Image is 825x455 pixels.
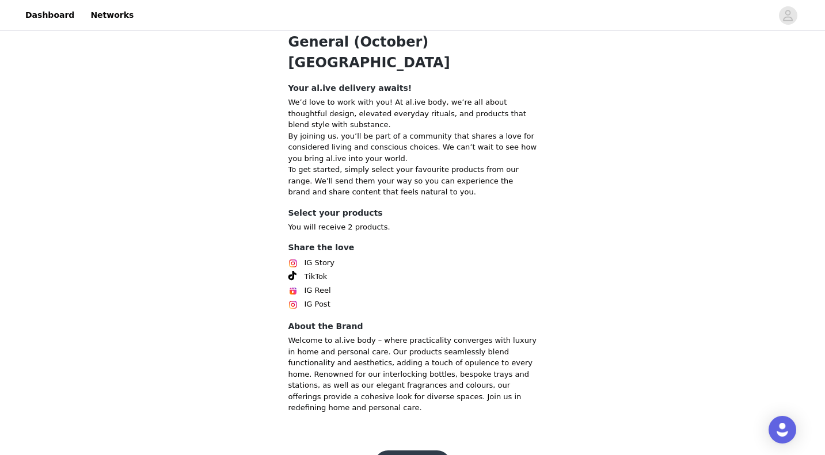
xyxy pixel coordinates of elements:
[288,97,537,131] p: We’d love to work with you! At al.ive body, we’re all about thoughtful design, elevated everyday ...
[288,82,537,94] h4: Your al.ive delivery awaits!
[769,416,796,443] div: Open Intercom Messenger
[305,257,334,269] span: IG Story
[18,2,81,28] a: Dashboard
[288,286,298,296] img: Instagram Reels Icon
[288,131,537,165] p: By joining us, you’ll be part of a community that shares a love for considered living and conscio...
[83,2,140,28] a: Networks
[288,320,537,332] h4: About the Brand
[288,207,537,219] h4: Select your products
[288,335,537,414] p: Welcome to al.ive body – where practicality converges with luxury in home and personal care. Our ...
[782,6,793,25] div: avatar
[288,32,537,73] h1: General (October) [GEOGRAPHIC_DATA]
[305,299,330,310] span: IG Post
[288,259,298,268] img: Instagram Icon
[288,164,537,198] p: To get started, simply select your favourite products from our range. We’ll send them your way so...
[288,300,298,309] img: Instagram Icon
[305,285,331,296] span: IG Reel
[288,242,537,254] h4: Share the love
[288,221,537,233] p: You will receive 2 products.
[305,271,328,282] span: TikTok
